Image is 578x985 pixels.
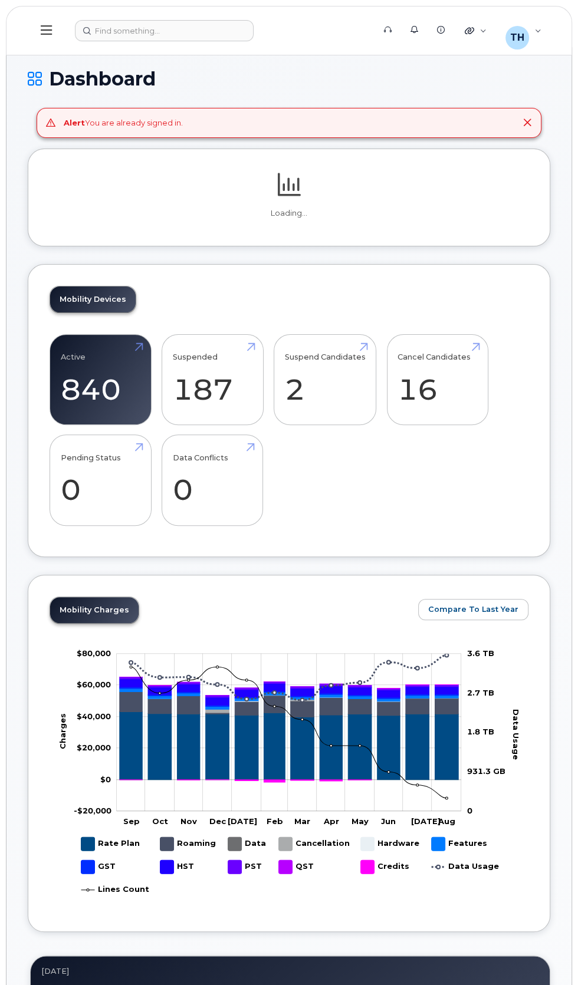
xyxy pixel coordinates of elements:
[467,727,494,736] tspan: 1.8 TB
[278,832,349,855] g: Cancellation
[467,806,472,815] tspan: 0
[50,208,528,219] p: Loading...
[323,816,339,826] tspan: Apr
[228,832,267,855] g: Data
[64,118,85,127] strong: Alert
[81,832,139,855] g: Rate Plan
[57,713,67,749] tspan: Charges
[294,816,310,826] tspan: Mar
[431,855,498,878] g: Data Usage
[227,816,257,826] tspan: [DATE]
[77,711,111,720] g: $0
[467,766,505,776] tspan: 931.3 GB
[77,680,111,689] g: $0
[61,341,140,419] a: Active 840
[100,774,111,783] tspan: $0
[411,816,441,826] tspan: [DATE]
[152,816,168,826] tspan: Oct
[267,816,283,826] tspan: Feb
[41,967,539,976] div: August 2025
[467,648,494,658] tspan: 3.6 TB
[119,677,458,695] g: QST
[81,832,498,901] g: Legend
[81,878,149,901] g: Lines Count
[228,855,262,878] g: PST
[77,711,111,720] tspan: $40,000
[50,597,139,623] a: Mobility Charges
[428,604,518,615] span: Compare To Last Year
[180,816,197,826] tspan: Nov
[360,832,419,855] g: Hardware
[119,679,458,705] g: HST
[209,816,226,826] tspan: Dec
[77,648,111,658] g: $0
[119,691,458,717] g: Roaming
[173,442,252,519] a: Data Conflicts 0
[74,806,111,815] tspan: -$20,000
[437,816,455,826] tspan: Aug
[61,442,140,519] a: Pending Status 0
[351,816,368,826] tspan: May
[64,117,183,129] div: You are already signed in.
[50,286,136,312] a: Mobility Devices
[380,816,395,826] tspan: Jun
[81,855,116,878] g: GST
[119,684,458,782] g: Credits
[278,855,314,878] g: QST
[511,709,521,760] tspan: Data Usage
[173,341,252,419] a: Suspended 187
[431,832,487,855] g: Features
[160,832,216,855] g: Roaming
[28,68,550,89] h1: Dashboard
[74,806,111,815] g: $0
[77,648,111,658] tspan: $80,000
[119,711,458,779] g: Rate Plan
[123,816,140,826] tspan: Sep
[77,743,111,752] tspan: $20,000
[77,743,111,752] g: $0
[285,341,366,419] a: Suspend Candidates 2
[467,687,494,697] tspan: 2.7 TB
[398,341,477,419] a: Cancel Candidates 16
[360,855,409,878] g: Credits
[77,680,111,689] tspan: $60,000
[418,599,528,620] button: Compare To Last Year
[160,855,195,878] g: HST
